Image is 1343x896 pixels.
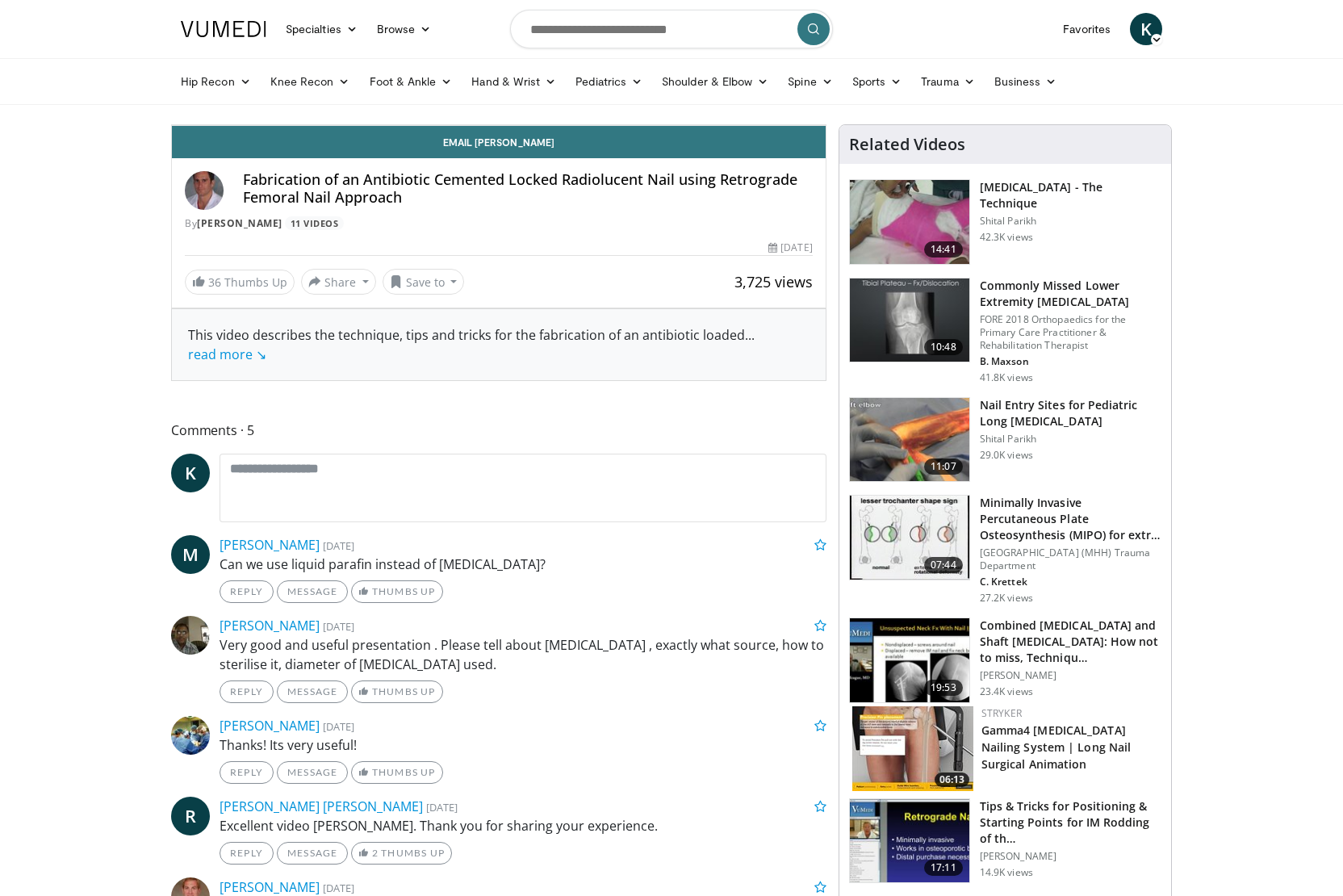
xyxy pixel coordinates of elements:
[924,860,963,876] span: 17:11
[1130,13,1162,45] a: K
[980,495,1161,543] h3: Minimally Invasive Percutaneous Plate Osteosynthesis (MIPO) for extr…
[852,706,973,791] a: 06:13
[980,546,1161,572] p: [GEOGRAPHIC_DATA] (MHH) Trauma Department
[220,680,274,703] a: Reply
[301,269,376,295] button: Share
[261,65,360,98] a: Knee Recon
[351,842,452,865] a: 2 Thumbs Up
[181,21,266,37] img: VuMedi Logo
[985,65,1067,98] a: Business
[220,617,320,634] a: [PERSON_NAME]
[220,735,826,755] p: Thanks! Its very useful!
[980,371,1033,384] p: 41.8K views
[243,171,813,206] h4: Fabrication of an Antibiotic Cemented Locked Radiolucent Nail using Retrograde Femoral Nail Approach
[208,274,221,290] span: 36
[172,125,826,126] video-js: Video Player
[462,65,566,98] a: Hand & Wrist
[171,65,261,98] a: Hip Recon
[652,65,778,98] a: Shoulder & Elbow
[197,216,282,230] a: [PERSON_NAME]
[924,680,963,696] span: 19:53
[220,580,274,603] a: Reply
[1053,13,1120,45] a: Favorites
[276,13,367,45] a: Specialties
[277,842,348,865] a: Message
[171,797,210,835] a: R
[323,538,354,553] small: [DATE]
[850,618,969,702] img: 245459_0002_1.png.150x105_q85_crop-smart_upscale.jpg
[360,65,462,98] a: Foot & Ankle
[980,397,1161,429] h3: Nail Entry Sites for Pediatric Long [MEDICAL_DATA]
[850,496,969,580] img: fylOjp5pkC-GA4Zn4xMDoxOjBrO-I4W8_9.150x105_q85_crop-smart_upscale.jpg
[924,241,963,257] span: 14:41
[171,454,210,492] a: K
[188,345,266,363] a: read more ↘
[734,272,813,291] span: 3,725 views
[849,618,1161,703] a: 19:53 Combined [MEDICAL_DATA] and Shaft [MEDICAL_DATA]: How not to miss, Techniqu… [PERSON_NAME] ...
[980,278,1161,310] h3: Commonly Missed Lower Extremity [MEDICAL_DATA]
[981,722,1132,772] a: Gamma4 [MEDICAL_DATA] Nailing System | Long Nail Surgical Animation
[980,313,1161,352] p: FORE 2018 Orthopaedics for the Primary Care Practitioner & Rehabilitation Therapist
[351,580,442,603] a: Thumbs Up
[171,716,210,755] img: Avatar
[852,706,973,791] img: 155d8d39-586d-417b-a344-3221a42b29c1.150x105_q85_crop-smart_upscale.jpg
[171,420,826,441] span: Comments 5
[277,761,348,784] a: Message
[220,555,826,574] p: Can we use liquid parafin instead of [MEDICAL_DATA]?
[778,65,842,98] a: Spine
[323,881,354,895] small: [DATE]
[367,13,441,45] a: Browse
[850,180,969,264] img: 316645_0003_1.png.150x105_q85_crop-smart_upscale.jpg
[850,398,969,482] img: d5ySKFN8UhyXrjO34xMDoxOjA4MTsiGN_2.150x105_q85_crop-smart_upscale.jpg
[980,231,1033,244] p: 42.3K views
[980,798,1161,847] h3: Tips & Tricks for Positioning & Starting Points for IM Rodding of th…
[849,179,1161,265] a: 14:41 [MEDICAL_DATA] - The Technique Shital Parikh 42.3K views
[768,241,812,255] div: [DATE]
[172,126,826,158] a: Email [PERSON_NAME]
[849,798,1161,884] a: 17:11 Tips & Tricks for Positioning & Starting Points for IM Rodding of th… [PERSON_NAME] 14.9K v...
[171,616,210,655] img: Avatar
[980,685,1033,698] p: 23.4K views
[185,270,295,295] a: 36 Thumbs Up
[171,535,210,574] span: M
[849,397,1161,483] a: 11:07 Nail Entry Sites for Pediatric Long [MEDICAL_DATA] Shital Parikh 29.0K views
[849,135,965,154] h4: Related Videos
[980,669,1161,682] p: [PERSON_NAME]
[843,65,912,98] a: Sports
[980,576,1161,588] p: C. Krettek
[510,10,833,48] input: Search topics, interventions
[980,433,1161,446] p: Shital Parikh
[220,536,320,554] a: [PERSON_NAME]
[924,458,963,475] span: 11:07
[220,842,274,865] a: Reply
[911,65,985,98] a: Trauma
[220,798,423,815] a: [PERSON_NAME] [PERSON_NAME]
[185,216,813,231] div: By
[850,799,969,883] img: DA_UIUPltOAJ8wcH4xMDoxOjBzMTt2bJ.150x105_q85_crop-smart_upscale.jpg
[426,800,458,814] small: [DATE]
[980,179,1161,211] h3: [MEDICAL_DATA] - The Technique
[980,618,1161,666] h3: Combined [MEDICAL_DATA] and Shaft [MEDICAL_DATA]: How not to miss, Techniqu…
[850,278,969,362] img: 4aa379b6-386c-4fb5-93ee-de5617843a87.150x105_q85_crop-smart_upscale.jpg
[220,635,826,674] p: Very good and useful presentation . Please tell about [MEDICAL_DATA] , exactly what source, how t...
[383,269,465,295] button: Save to
[924,557,963,573] span: 07:44
[924,339,963,355] span: 10:48
[980,866,1033,879] p: 14.9K views
[351,680,442,703] a: Thumbs Up
[849,495,1161,605] a: 07:44 Minimally Invasive Percutaneous Plate Osteosynthesis (MIPO) for extr… [GEOGRAPHIC_DATA] (MH...
[220,717,320,735] a: [PERSON_NAME]
[980,449,1033,462] p: 29.0K views
[185,171,224,210] img: Avatar
[849,278,1161,384] a: 10:48 Commonly Missed Lower Extremity [MEDICAL_DATA] FORE 2018 Orthopaedics for the Primary Care ...
[323,719,354,734] small: [DATE]
[277,580,348,603] a: Message
[981,706,1022,720] a: Stryker
[277,680,348,703] a: Message
[188,325,810,364] div: This video describes the technique, tips and tricks for the fabrication of an antibiotic loaded
[980,215,1161,228] p: Shital Parikh
[285,216,344,230] a: 11 Videos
